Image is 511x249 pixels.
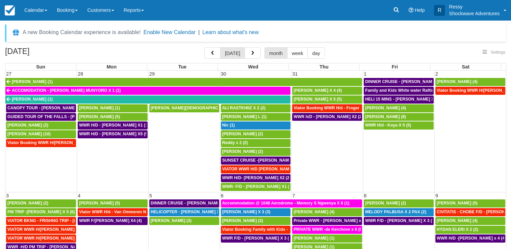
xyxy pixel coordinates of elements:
a: [PERSON_NAME] X 3 (3) [221,208,291,216]
a: Family and Kids White water Rafting - [PERSON_NAME] X4 (4) [364,87,434,95]
a: [PERSON_NAME] (5) [78,113,148,121]
span: WWR h/D - [PERSON_NAME] X2 (2) [293,114,363,119]
a: WWR H/D- [PERSON_NAME] X2 (2) [221,174,291,182]
a: [PERSON_NAME] (2) [6,199,76,207]
span: Viator WWR H/d - Van Ommeren Nick X 4 (4) [79,210,165,214]
a: Learn about what's new [202,29,259,35]
a: [PERSON_NAME] (5) [435,199,505,207]
a: Private WWR - [PERSON_NAME] x1 (1) [292,217,362,225]
span: [PERSON_NAME] X 5 (5) [293,97,342,102]
span: [PERSON_NAME] (1) [12,97,53,102]
span: 29 [149,71,155,77]
span: [PERSON_NAME] (4) [437,79,478,84]
a: [PERSON_NAME] (2) [6,121,76,130]
span: VIATOR WWR H/[PERSON_NAME] 2 (2) [7,236,84,241]
span: CANOPY TOUR - [PERSON_NAME] X5 (5) [7,106,88,110]
a: Viator Booking WWR H/[PERSON_NAME] 4 (4) [435,87,505,95]
span: [PERSON_NAME] L (1) [222,114,267,119]
span: [PERSON_NAME] X 3 (3) [222,210,271,214]
a: HELICOPTER - [PERSON_NAME] X 3 (3) [149,208,219,216]
button: [DATE] [220,47,245,59]
a: VIATOR WWR H/[PERSON_NAME] 2 (2) [6,226,76,234]
h2: [DATE] [5,47,91,60]
a: [PERSON_NAME] X 5 (5) [292,95,362,104]
p: Ressy [449,3,500,10]
a: [PERSON_NAME] (4) [364,104,434,112]
span: VIATOR WWR H/[PERSON_NAME] 2 (2) [7,227,84,232]
a: Reddy x 2 (2) [221,139,291,147]
a: WWR H/D - [PERSON_NAME] X5 (5) [78,130,148,138]
span: [PERSON_NAME] (1) [79,106,120,110]
a: Accommodation @ 1048 Aerodrome - Memory S Ngwenya X 6 (1) [221,199,362,207]
span: [PERSON_NAME] (1) [12,79,53,84]
span: Help [415,7,425,13]
a: [PERSON_NAME] (8) [364,113,434,121]
span: ACCOMODATION - [PERSON_NAME] MUNYORO X 1 (1) [12,88,121,93]
span: WWR F/[PERSON_NAME] X4 (4) [79,218,142,223]
span: DINNER CRUISE - [PERSON_NAME] X4 (4) [365,79,449,84]
span: 31 [291,71,298,77]
span: HELICOPTER - [PERSON_NAME] X 3 (3) [151,210,229,214]
span: SUNSET CRUISE -[PERSON_NAME] X2 (2) [222,158,305,163]
span: Sat [462,64,469,70]
a: [PERSON_NAME] (4) [292,208,362,216]
span: WWR H/D- [PERSON_NAME] X2 (2) [222,175,291,180]
span: WWR H/D - [PERSON_NAME] X1 (1) [79,123,149,128]
span: 28 [77,71,84,77]
a: Viator Booking Family with Kids - [PERSON_NAME] 4 (4) [221,226,291,234]
span: [PERSON_NAME] (3) [222,218,263,223]
a: WWR H/D -[PERSON_NAME] x 4 (4) [435,234,505,243]
span: 1 [363,71,367,77]
a: WWR- F/D - [PERSON_NAME] X1 (1) [221,183,291,191]
span: [PERSON_NAME] (5) [437,201,478,205]
span: WWR H/D - [PERSON_NAME] X5 (5) [79,132,149,136]
a: [PERSON_NAME] (10) [6,130,76,138]
a: [PERSON_NAME] (2) [221,148,291,156]
a: Nic (1) [221,121,291,130]
a: VIATOR WWR H/[PERSON_NAME] 2 (2) [6,234,76,243]
span: 6 [220,193,224,198]
span: Mon [107,64,117,70]
span: [PERSON_NAME] (2) [7,201,48,205]
a: [PERSON_NAME] (4) [435,217,505,225]
span: [PERSON_NAME][DEMOGRAPHIC_DATA] (6) [151,106,239,110]
a: DINNER CRUISE - [PERSON_NAME] X3 (3) [149,199,219,207]
span: Viator Booking Family with Kids - [PERSON_NAME] 4 (4) [222,227,333,232]
span: [PERSON_NAME] (8) [365,114,406,119]
a: [PERSON_NAME] (2) [364,199,434,207]
span: [PERSON_NAME] (2) [222,149,263,154]
span: DINNER CRUISE - [PERSON_NAME] X3 (3) [151,201,234,205]
span: Settings [491,50,505,55]
button: Enable New Calendar [144,29,196,36]
span: 9 [435,193,439,198]
a: [PERSON_NAME] L (1) [221,113,291,121]
a: DINNER CRUISE - [PERSON_NAME] X4 (4) [364,78,434,86]
span: GUIDED TOUR OF THE FALLS - [PERSON_NAME] X 5 (5) [7,114,119,119]
span: 8 [363,193,367,198]
span: Family and Kids White water Rafting - [PERSON_NAME] X4 (4) [365,88,487,93]
a: Viator WWR H/d - Van Ommeren Nick X 4 (4) [78,208,148,216]
span: Viator Booking WWR H/d - Froger Julien X1 (1) [293,106,385,110]
span: Tue [178,64,187,70]
span: VIATOR WWR H/D [PERSON_NAME] 4 (4) [222,167,303,171]
span: [PERSON_NAME] (4) [293,210,334,214]
img: checkfront-main-nav-mini-logo.png [5,5,15,16]
a: WWR H/D - [PERSON_NAME] X1 (1) [78,121,148,130]
a: WWR H/d - Koya X 5 (5) [364,121,434,130]
span: | [198,29,200,35]
a: SUNSET CRUISE -[PERSON_NAME] X2 (2) [221,157,291,165]
span: WWR F/D - [PERSON_NAME] X 3 (3) [365,218,436,223]
a: CIVITATIS - CHOBE F/D - [PERSON_NAME] X 2 (3) [435,208,505,216]
a: ACCOMODATION - [PERSON_NAME] MUNYORO X 1 (1) [5,87,290,95]
span: Accommodation @ 1048 Aerodrome - Memory S Ngwenya X 6 (1) [222,201,350,205]
span: MELODY PALBUSA X 2 PAX (2) [365,210,426,214]
button: day [307,47,325,59]
a: Viator Booking WWR H/d - Froger Julien X1 (1) [292,104,362,112]
a: WWR F/D - [PERSON_NAME] X 3 (3) [221,234,291,243]
span: HYDAN ELERI X 2 (2) [437,227,478,232]
span: 7 [291,193,296,198]
a: VIATOR BKNG - FRISHNG TRIP - [PERSON_NAME] X 5 (4) [6,217,76,225]
span: 3 [5,193,9,198]
a: [PERSON_NAME] (3) [149,217,219,225]
a: [PERSON_NAME] (2) [221,130,291,138]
